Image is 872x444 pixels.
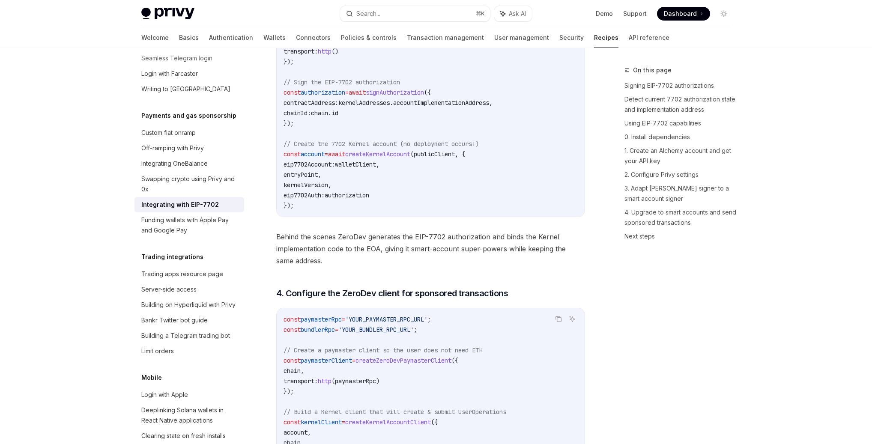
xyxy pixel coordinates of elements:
button: Toggle dark mode [717,7,731,21]
span: authorization [301,89,345,96]
a: Limit orders [134,343,244,359]
a: Off-ramping with Privy [134,140,244,156]
a: 1. Create an Alchemy account and get your API key [624,144,738,168]
div: Search... [356,9,380,19]
a: Welcome [141,27,169,48]
span: http [318,377,331,385]
div: Login with Farcaster [141,69,198,79]
a: Deeplinking Solana wallets in React Native applications [134,402,244,428]
div: Funding wallets with Apple Pay and Google Pay [141,215,239,235]
div: Building on Hyperliquid with Privy [141,300,236,310]
span: account [284,429,308,436]
span: ( [331,377,335,385]
span: () [331,48,338,55]
span: , [489,99,493,107]
div: Integrating with EIP-7702 [141,200,219,210]
span: http [318,48,331,55]
span: ({ [424,89,431,96]
a: Integrating with EIP-7702 [134,197,244,212]
button: Ask AI [567,313,578,325]
span: ) [376,377,379,385]
span: = [342,316,345,323]
span: }); [284,202,294,209]
span: account [301,150,325,158]
span: = [325,150,328,158]
span: createZeroDevPaymasterClient [355,357,451,364]
a: Clearing state on fresh installs [134,428,244,444]
a: Dashboard [657,7,710,21]
a: 2. Configure Privy settings [624,168,738,182]
span: }); [284,58,294,66]
div: Limit orders [141,346,174,356]
span: }); [284,119,294,127]
span: Behind the scenes ZeroDev generates the EIP-7702 authorization and binds the Kernel implementatio... [276,231,585,267]
span: accountImplementationAddress [393,99,489,107]
a: User management [494,27,549,48]
a: Writing to [GEOGRAPHIC_DATA] [134,81,244,97]
a: Wallets [263,27,286,48]
div: Server-side access [141,284,197,295]
a: Using EIP-7702 capabilities [624,116,738,130]
span: contractAddress: [284,99,338,107]
span: signAuthorization [366,89,424,96]
span: = [352,357,355,364]
a: 3. Adapt [PERSON_NAME] signer to a smart account signer [624,182,738,206]
span: publicClient [414,150,455,158]
span: Dashboard [664,9,697,18]
span: id [331,109,338,117]
span: // Build a Kernel client that will create & submit UserOperations [284,408,506,416]
span: ({ [451,357,458,364]
span: = [342,418,345,426]
a: Recipes [594,27,618,48]
span: chainId: [284,109,311,117]
span: // Create a paymaster client so the user does not need ETH [284,346,482,354]
a: Custom fiat onramp [134,125,244,140]
a: Support [623,9,647,18]
a: 0. Install dependencies [624,130,738,144]
span: ({ [431,418,438,426]
div: Custom fiat onramp [141,128,196,138]
span: 4. Configure the ZeroDev client for sponsored transactions [276,287,508,299]
div: Trading apps resource page [141,269,223,279]
button: Copy the contents from the code block [553,313,564,325]
span: paymasterRpc [335,377,376,385]
span: kernelAddresses [338,99,390,107]
span: , [376,161,379,168]
a: API reference [629,27,669,48]
a: 4. Upgrade to smart accounts and send sponsored transactions [624,206,738,229]
div: Clearing state on fresh installs [141,431,226,441]
span: 'YOUR_PAYMASTER_RPC_URL' [345,316,427,323]
a: Security [559,27,584,48]
span: paymasterClient [301,357,352,364]
span: ( [410,150,414,158]
a: Swapping crypto using Privy and 0x [134,171,244,197]
span: // Sign the EIP-7702 authorization [284,78,400,86]
span: await [328,150,345,158]
a: Integrating OneBalance [134,156,244,171]
span: 'YOUR_BUNDLER_RPC_URL' [338,326,414,334]
button: Ask AI [494,6,532,21]
span: paymasterRpc [301,316,342,323]
span: , [318,171,321,179]
a: Login with Farcaster [134,66,244,81]
span: = [345,89,349,96]
h5: Trading integrations [141,252,203,262]
div: Swapping crypto using Privy and 0x [141,174,239,194]
span: , { [455,150,465,158]
span: On this page [633,65,672,75]
span: createKernelAccountClient [345,418,431,426]
a: Connectors [296,27,331,48]
a: Login with Apple [134,387,244,402]
a: Policies & controls [341,27,397,48]
span: , [301,367,304,375]
h5: Payments and gas sponsorship [141,110,236,121]
a: Trading apps resource page [134,266,244,282]
a: Detect current 7702 authorization state and implementation address [624,92,738,116]
span: walletClient [335,161,376,168]
a: Building on Hyperliquid with Privy [134,297,244,313]
span: . [390,99,393,107]
a: Funding wallets with Apple Pay and Google Pay [134,212,244,238]
a: Bankr Twitter bot guide [134,313,244,328]
span: transport: [284,48,318,55]
h5: Mobile [141,372,162,383]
